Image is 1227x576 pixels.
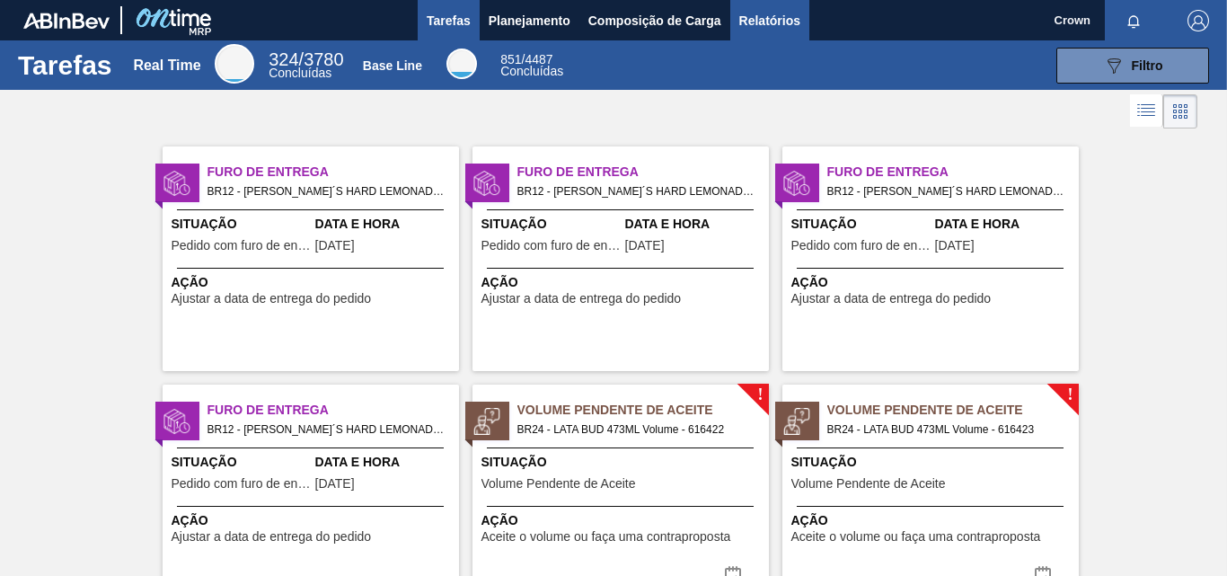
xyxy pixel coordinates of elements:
span: Furo de Entrega [517,163,769,182]
span: Concluídas [500,64,563,78]
div: Real Time [133,58,200,74]
img: status [473,408,500,435]
span: Pedido com furo de entrega [172,239,311,253]
div: Base Line [500,54,563,77]
span: Tarefas [427,10,471,31]
span: BR12 - LATA MIKE´S HARD LEMONADE 350ML SLEEK Pedido - 829324 [207,420,445,439]
span: Ajustar a data de entrega do pedido [172,530,372,544]
img: status [163,408,190,435]
span: Ação [172,511,455,530]
span: Volume Pendente de Aceite [517,401,769,420]
span: Composição de Carga [588,10,721,31]
span: Volume Pendente de Aceite [791,477,946,491]
span: Pedido com furo de entrega [481,239,621,253]
span: Aceite o volume ou faça uma contraproposta [481,530,731,544]
span: ! [757,388,763,402]
span: / 3780 [269,49,343,69]
span: 13/08/2025, [935,239,975,253]
span: BR12 - LATA MIKE´S HARD LEMONADE 350ML SLEEK Pedido - 829323 [827,182,1064,201]
span: Ação [481,273,764,292]
span: Volume Pendente de Aceite [481,477,636,491]
span: 851 [500,52,521,66]
span: Pedido com furo de entrega [791,239,931,253]
span: Pedido com furo de entrega [172,477,311,491]
span: Data e Hora [315,215,455,234]
span: Planejamento [489,10,570,31]
img: TNhmsLtSVTkK8tSr43FrP2fwEKptu5GPRR3wAAAABJRU5ErkJggg== [23,13,110,29]
span: Furo de Entrega [827,163,1079,182]
img: status [163,170,190,197]
img: Logout [1187,10,1209,31]
div: Visão em Lista [1130,94,1163,128]
button: Filtro [1056,48,1209,84]
span: Situação [481,453,764,472]
span: 13/08/2025, [315,239,355,253]
div: Visão em Cards [1163,94,1197,128]
span: Ação [172,273,455,292]
span: Situação [481,215,621,234]
div: Base Line [363,58,422,73]
span: Furo de Entrega [207,401,459,420]
span: Furo de Entrega [207,163,459,182]
span: BR24 - LATA BUD 473ML Volume - 616423 [827,420,1064,439]
span: ! [1067,388,1073,402]
span: 13/08/2025, [625,239,665,253]
span: Situação [791,453,1074,472]
span: Data e Hora [625,215,764,234]
span: 13/08/2025, [315,477,355,491]
span: BR24 - LATA BUD 473ML Volume - 616422 [517,420,755,439]
img: status [783,170,810,197]
span: Ação [791,273,1074,292]
h1: Tarefas [18,55,112,75]
div: Real Time [215,44,254,84]
span: Aceite o volume ou faça uma contraproposta [791,530,1041,544]
div: Base Line [446,49,477,79]
span: Volume Pendente de Aceite [827,401,1079,420]
span: Situação [172,215,311,234]
div: Real Time [269,52,343,79]
span: Relatórios [739,10,800,31]
button: Notificações [1105,8,1162,33]
span: / 4487 [500,52,552,66]
span: BR12 - LATA MIKE´S HARD LEMONADE 350ML SLEEK Pedido - 768849 [207,182,445,201]
span: BR12 - LATA MIKE´S HARD LEMONADE 350ML SLEEK Pedido - 768850 [517,182,755,201]
span: Ajustar a data de entrega do pedido [172,292,372,306]
img: status [473,170,500,197]
span: Ação [481,511,764,530]
span: Situação [791,215,931,234]
img: status [783,408,810,435]
span: Situação [172,453,311,472]
span: Data e Hora [315,453,455,472]
span: Data e Hora [935,215,1074,234]
span: Filtro [1132,58,1163,73]
span: 324 [269,49,298,69]
span: Ajustar a data de entrega do pedido [791,292,992,306]
span: Concluídas [269,66,331,80]
span: Ajustar a data de entrega do pedido [481,292,682,306]
span: Ação [791,511,1074,530]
